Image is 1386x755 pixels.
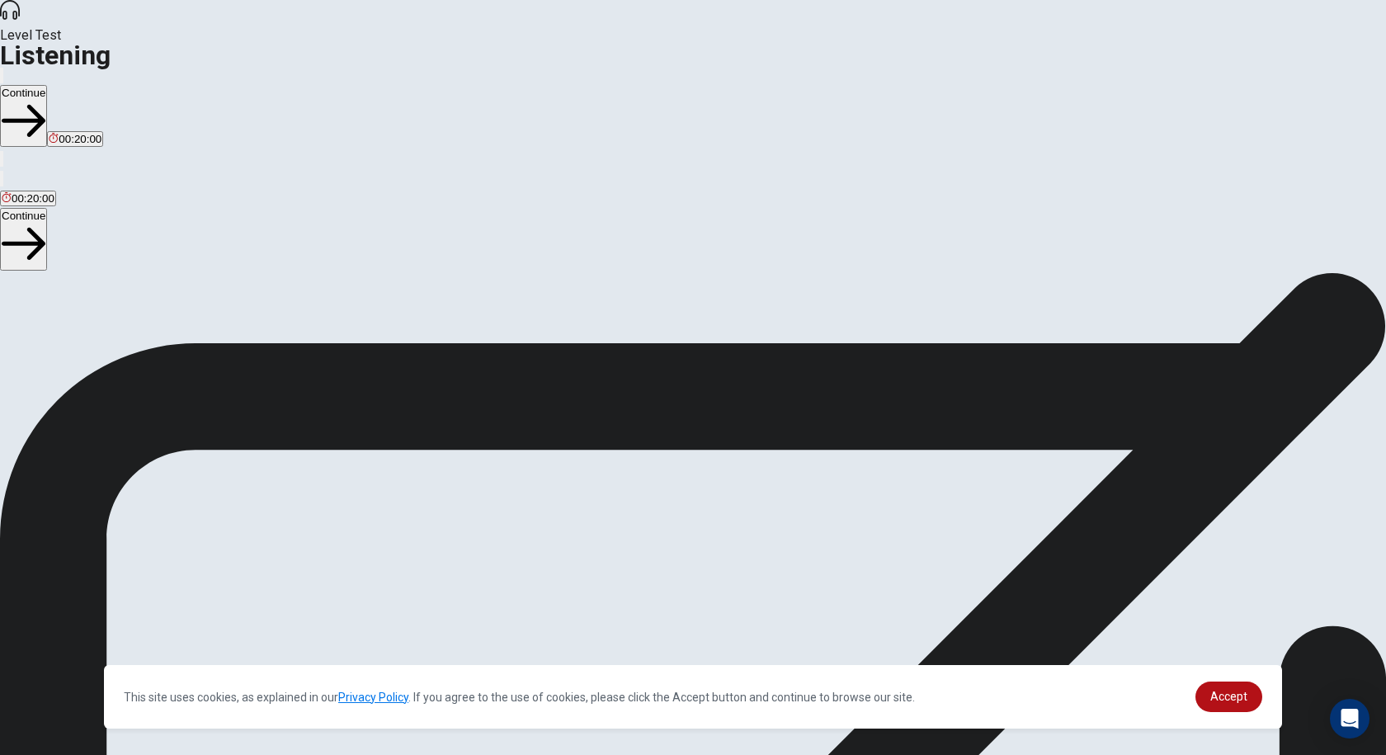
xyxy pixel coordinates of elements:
span: 00:20:00 [59,133,101,145]
button: 00:20:00 [47,131,103,147]
span: 00:20:00 [12,192,54,205]
span: This site uses cookies, as explained in our . If you agree to the use of cookies, please click th... [124,691,915,704]
div: Open Intercom Messenger [1330,699,1369,738]
a: Privacy Policy [338,691,408,704]
span: Accept [1210,690,1247,703]
a: dismiss cookie message [1195,682,1262,712]
div: cookieconsent [104,665,1282,729]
